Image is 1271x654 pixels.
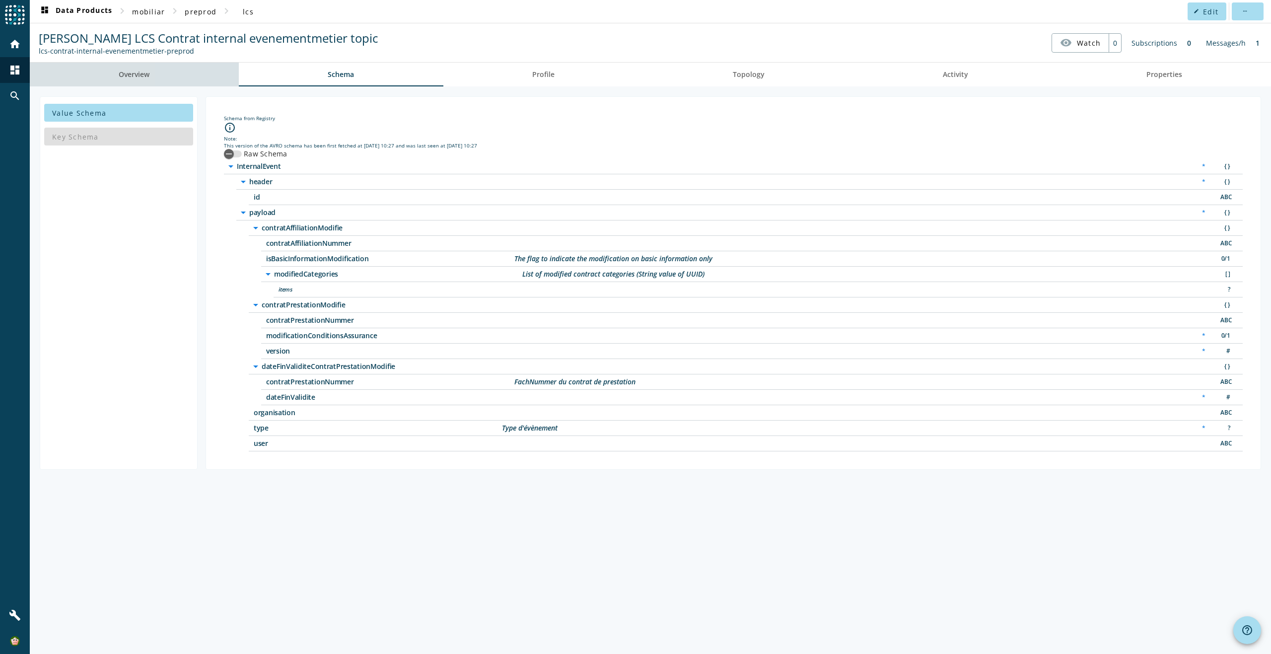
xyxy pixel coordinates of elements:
[502,425,558,432] div: Description
[232,2,264,20] button: lcs
[224,142,1243,149] div: This version of the AVRO schema has been first fetched at [DATE] 10:27 and was last seen at [DATE...
[266,240,514,247] span: /payload/contratAffiliationModifie/contratAffiliationNummer
[254,425,502,432] span: /payload/type
[1197,331,1210,341] div: Required
[39,5,51,17] mat-icon: dashboard
[220,5,232,17] mat-icon: chevron_right
[9,38,21,50] mat-icon: home
[1215,392,1235,403] div: Number
[1215,223,1235,233] div: Object
[1188,2,1226,20] button: Edit
[9,609,21,621] mat-icon: build
[1215,254,1235,264] div: Boolean
[1215,408,1235,418] div: String
[514,378,635,385] div: Description
[1215,238,1235,249] div: String
[1182,33,1196,53] div: 0
[237,176,249,188] i: arrow_drop_down
[1215,362,1235,372] div: Object
[52,108,106,118] span: Value Schema
[1060,37,1072,49] mat-icon: visibility
[1215,331,1235,341] div: Boolean
[1146,71,1182,78] span: Properties
[224,122,236,134] i: info_outline
[1052,34,1109,52] button: Watch
[1215,423,1235,434] div: Unknown
[266,394,514,401] span: /payload/dateFinValiditeContratPrestationModifie/dateFinValidite
[1215,192,1235,203] div: String
[1242,8,1247,14] mat-icon: more_horiz
[1215,269,1235,280] div: Array
[1215,285,1235,295] div: Unknown
[39,5,112,17] span: Data Products
[266,255,514,262] span: /payload/contratAffiliationModifie/isBasicInformationModification
[119,71,149,78] span: Overview
[44,104,193,122] button: Value Schema
[254,194,502,201] span: /header/id
[249,178,497,185] span: /header
[9,90,21,102] mat-icon: search
[1197,392,1210,403] div: Required
[1215,161,1235,172] div: Object
[242,149,287,159] label: Raw Schema
[262,301,510,308] span: /payload/contratPrestationModifie
[169,5,181,17] mat-icon: chevron_right
[224,135,1243,142] div: Note:
[249,209,497,216] span: /payload
[1215,208,1235,218] div: Object
[279,286,527,293] span: /payload/contratAffiliationModifie/modifiedCategories/items
[224,115,1243,122] div: Schema from Registry
[328,71,354,78] span: Schema
[237,163,485,170] span: /
[266,317,514,324] span: /payload/contratPrestationModifie/contratPrestationNummer
[532,71,555,78] span: Profile
[250,222,262,234] i: arrow_drop_down
[185,7,216,16] span: preprod
[1077,34,1101,52] span: Watch
[181,2,220,20] button: preprod
[262,268,274,280] i: arrow_drop_down
[266,378,514,385] span: /payload/dateFinValiditeContratPrestationModifie/contratPrestationNummer
[35,2,116,20] button: Data Products
[132,7,165,16] span: mobiliar
[943,71,968,78] span: Activity
[1197,423,1210,434] div: Required
[1215,438,1235,449] div: String
[1109,34,1121,52] div: 0
[225,160,237,172] i: arrow_drop_down
[1197,208,1210,218] div: Required
[116,5,128,17] mat-icon: chevron_right
[1251,33,1265,53] div: 1
[5,5,25,25] img: spoud-logo.svg
[733,71,765,78] span: Topology
[128,2,169,20] button: mobiliar
[274,271,522,278] span: /payload/contratAffiliationModifie/modifiedCategories
[1197,161,1210,172] div: Required
[1215,346,1235,357] div: Number
[262,224,510,231] span: /payload/contratAffiliationModifie
[243,7,254,16] span: lcs
[1197,177,1210,187] div: Required
[1215,315,1235,326] div: String
[10,636,20,646] img: df3a2c00d7f1025ea8f91671640e3a84
[250,299,262,311] i: arrow_drop_down
[1194,8,1199,14] mat-icon: edit
[1215,377,1235,387] div: String
[1127,33,1182,53] div: Subscriptions
[254,409,502,416] span: /payload/organisation
[522,271,705,278] div: Description
[1201,33,1251,53] div: Messages/h
[9,64,21,76] mat-icon: dashboard
[39,46,378,56] div: Kafka Topic: lcs-contrat-internal-evenementmetier-preprod
[1197,346,1210,357] div: Required
[262,363,510,370] span: /payload/dateFinValiditeContratPrestationModifie
[1203,7,1218,16] span: Edit
[266,332,514,339] span: /payload/contratPrestationModifie/modificationConditionsAssurance
[514,255,712,262] div: Description
[254,440,502,447] span: /payload/user
[250,361,262,372] i: arrow_drop_down
[39,30,378,46] span: [PERSON_NAME] LCS Contrat internal evenementmetier topic
[1241,624,1253,636] mat-icon: help_outline
[1215,177,1235,187] div: Object
[1215,300,1235,310] div: Object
